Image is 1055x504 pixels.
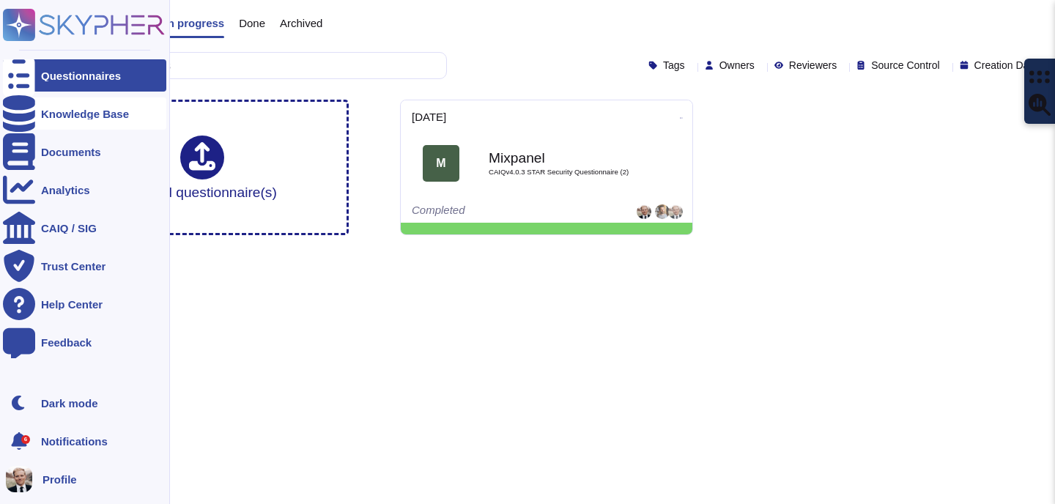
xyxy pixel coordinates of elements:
[6,466,32,492] img: user
[41,337,92,348] div: Feedback
[871,60,939,70] span: Source Control
[41,436,108,447] span: Notifications
[280,18,322,29] span: Archived
[3,288,166,320] a: Help Center
[239,18,265,29] span: Done
[164,18,224,29] span: In progress
[3,59,166,92] a: Questionnaires
[719,60,755,70] span: Owners
[41,398,98,409] div: Dark mode
[489,168,635,176] span: CAIQv4.0.3 STAR Security Questionnaire (2)
[42,474,77,485] span: Profile
[412,111,446,122] span: [DATE]
[3,463,42,495] button: user
[974,60,1037,70] span: Creation Date
[3,212,166,244] a: CAIQ / SIG
[668,204,683,219] img: user
[3,326,166,358] a: Feedback
[489,151,635,165] b: Mixpanel
[412,204,591,219] div: Completed
[3,250,166,282] a: Trust Center
[637,204,651,219] img: user
[58,53,446,78] input: Search by keywords
[41,185,90,196] div: Analytics
[41,261,105,272] div: Trust Center
[789,60,837,70] span: Reviewers
[41,147,101,157] div: Documents
[423,145,459,182] div: M
[663,60,685,70] span: Tags
[41,223,97,234] div: CAIQ / SIG
[41,70,121,81] div: Questionnaires
[3,97,166,130] a: Knowledge Base
[21,435,30,444] div: 6
[3,136,166,168] a: Documents
[3,174,166,206] a: Analytics
[41,299,103,310] div: Help Center
[655,204,670,219] img: user
[127,136,277,199] div: Upload questionnaire(s)
[41,108,129,119] div: Knowledge Base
